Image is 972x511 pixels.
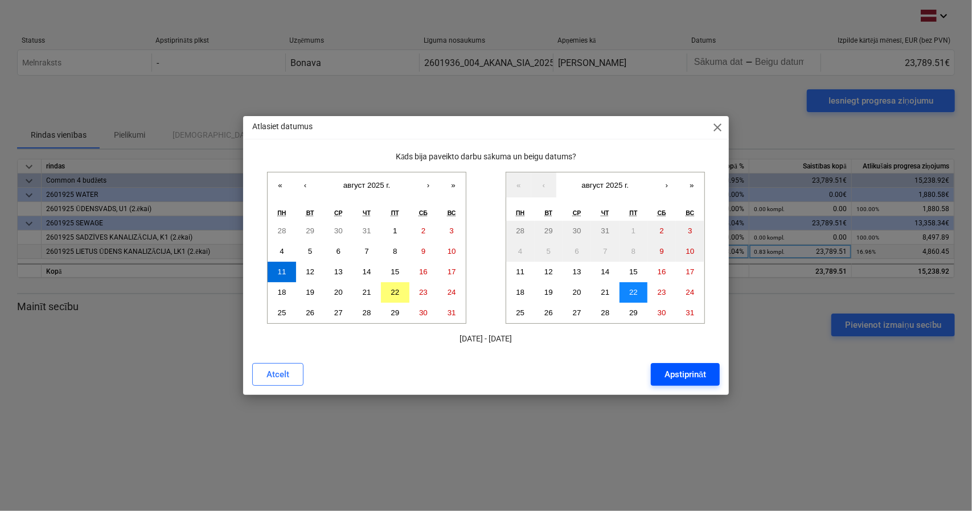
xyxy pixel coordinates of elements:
[535,221,563,241] button: 29 июля 2025 г.
[296,241,325,262] button: 5 августа 2025 г.
[629,308,638,317] abbr: 29 августа 2025 г.
[591,282,620,303] button: 21 августа 2025 г.
[252,121,313,133] p: Atlasiet datumus
[601,288,609,296] abbr: 21 августа 2025 г.
[381,282,409,303] button: 22 августа 2025 г.
[363,288,371,296] abbr: 21 августа 2025 г.
[518,247,522,255] abbr: 4 августа 2025 г.
[620,282,648,303] button: 22 августа 2025 г.
[437,282,466,303] button: 24 августа 2025 г.
[506,282,535,303] button: 18 августа 2025 г.
[448,247,456,255] abbr: 10 августа 2025 г.
[620,303,648,323] button: 29 августа 2025 г.
[688,226,692,235] abbr: 3 августа 2025 г.
[544,267,553,276] abbr: 12 августа 2025 г.
[448,209,456,216] abbr: воскресенье
[573,308,581,317] abbr: 27 августа 2025 г.
[278,267,286,276] abbr: 11 августа 2025 г.
[679,172,704,197] button: »
[268,221,296,241] button: 28 июля 2025 г.
[658,308,666,317] abbr: 30 августа 2025 г.
[563,221,591,241] button: 30 июля 2025 г.
[686,308,695,317] abbr: 31 августа 2025 г.
[573,209,581,216] abbr: среда
[506,172,531,197] button: «
[547,247,551,255] abbr: 5 августа 2025 г.
[252,333,720,345] p: [DATE] - [DATE]
[337,247,341,255] abbr: 6 августа 2025 г.
[591,221,620,241] button: 31 июля 2025 г.
[544,226,553,235] abbr: 29 июля 2025 г.
[352,241,381,262] button: 7 августа 2025 г.
[393,247,397,255] abbr: 8 августа 2025 г.
[306,308,314,317] abbr: 26 августа 2025 г.
[506,241,535,262] button: 4 августа 2025 г.
[535,262,563,282] button: 12 августа 2025 г.
[603,247,607,255] abbr: 7 августа 2025 г.
[591,303,620,323] button: 28 августа 2025 г.
[563,262,591,282] button: 13 августа 2025 г.
[308,247,312,255] abbr: 5 августа 2025 г.
[296,221,325,241] button: 29 июля 2025 г.
[409,303,438,323] button: 30 августа 2025 г.
[506,221,535,241] button: 28 июля 2025 г.
[437,303,466,323] button: 31 августа 2025 г.
[575,247,579,255] abbr: 6 августа 2025 г.
[343,181,391,189] span: август 2025 г.
[409,221,438,241] button: 2 августа 2025 г.
[437,262,466,282] button: 17 августа 2025 г.
[516,226,524,235] abbr: 28 июля 2025 г.
[268,172,293,197] button: «
[601,308,609,317] abbr: 28 августа 2025 г.
[516,288,524,296] abbr: 18 августа 2025 г.
[676,262,704,282] button: 17 августа 2025 г.
[629,288,638,296] abbr: 22 августа 2025 г.
[296,262,325,282] button: 12 августа 2025 г.
[419,308,428,317] abbr: 30 августа 2025 г.
[278,226,286,235] abbr: 28 июля 2025 г.
[629,267,638,276] abbr: 15 августа 2025 г.
[448,288,456,296] abbr: 24 августа 2025 г.
[658,288,666,296] abbr: 23 августа 2025 г.
[535,303,563,323] button: 26 августа 2025 г.
[544,288,553,296] abbr: 19 августа 2025 г.
[363,209,371,216] abbr: четверг
[631,226,635,235] abbr: 1 августа 2025 г.
[686,288,695,296] abbr: 24 августа 2025 г.
[686,247,695,255] abbr: 10 августа 2025 г.
[252,363,304,386] button: Atcelt
[296,282,325,303] button: 19 августа 2025 г.
[573,267,581,276] abbr: 13 августа 2025 г.
[535,241,563,262] button: 5 августа 2025 г.
[334,267,343,276] abbr: 13 августа 2025 г.
[651,363,720,386] button: Apstiprināt
[421,247,425,255] abbr: 9 августа 2025 г.
[441,172,466,197] button: »
[535,282,563,303] button: 19 августа 2025 г.
[591,262,620,282] button: 14 августа 2025 г.
[352,303,381,323] button: 28 августа 2025 г.
[563,282,591,303] button: 20 августа 2025 г.
[363,226,371,235] abbr: 31 июля 2025 г.
[419,267,428,276] abbr: 16 августа 2025 г.
[647,303,676,323] button: 30 августа 2025 г.
[416,172,441,197] button: ›
[658,267,666,276] abbr: 16 августа 2025 г.
[630,209,638,216] abbr: пятница
[363,267,371,276] abbr: 14 августа 2025 г.
[252,151,720,163] p: Kāds bija paveikto darbu sākuma un beigu datums?
[676,282,704,303] button: 24 августа 2025 г.
[686,267,695,276] abbr: 17 августа 2025 г.
[325,221,353,241] button: 30 июля 2025 г.
[278,288,286,296] abbr: 18 августа 2025 г.
[278,308,286,317] abbr: 25 августа 2025 г.
[620,221,648,241] button: 1 августа 2025 г.
[601,226,609,235] abbr: 31 июля 2025 г.
[306,226,314,235] abbr: 29 июля 2025 г.
[391,267,399,276] abbr: 15 августа 2025 г.
[306,267,314,276] abbr: 12 августа 2025 г.
[516,308,524,317] abbr: 25 августа 2025 г.
[620,262,648,282] button: 15 августа 2025 г.
[591,241,620,262] button: 7 августа 2025 г.
[325,241,353,262] button: 6 августа 2025 г.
